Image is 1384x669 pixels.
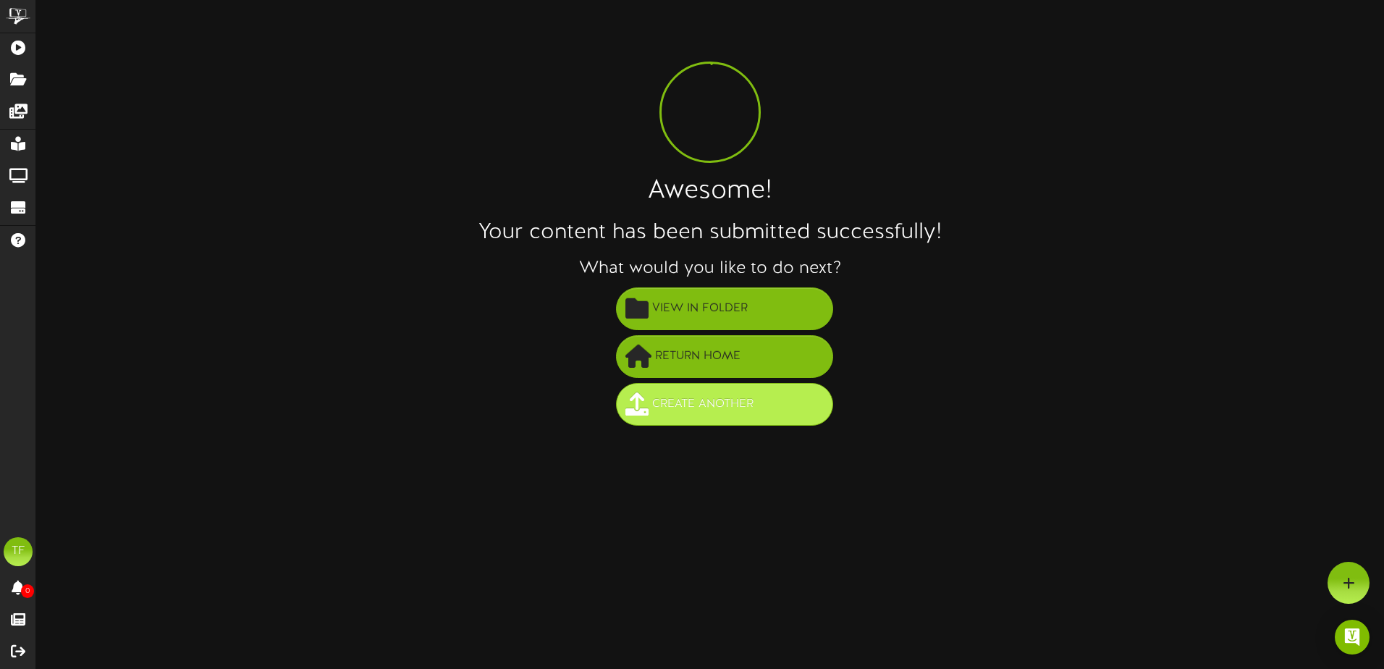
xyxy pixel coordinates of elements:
[651,345,744,369] span: Return Home
[36,177,1384,206] h1: Awesome!
[36,259,1384,278] h3: What would you like to do next?
[1335,620,1370,655] div: Open Intercom Messenger
[649,297,751,321] span: View in Folder
[36,221,1384,245] h2: Your content has been submitted successfully!
[649,392,757,416] span: Create Another
[616,287,833,330] button: View in Folder
[616,335,833,378] button: Return Home
[616,383,833,426] button: Create Another
[21,584,34,598] span: 0
[4,537,33,566] div: TF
